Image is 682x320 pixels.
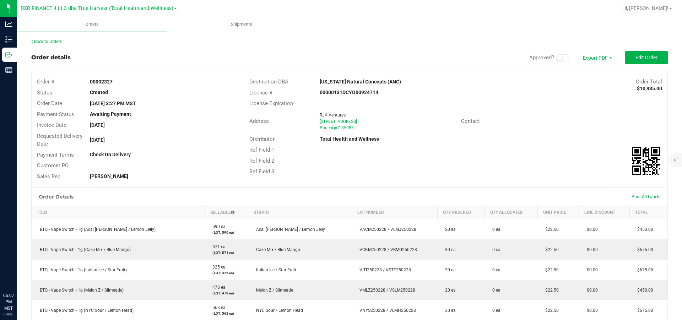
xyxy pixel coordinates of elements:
[76,21,108,28] span: Orders
[39,194,74,200] h1: Order Details
[253,247,300,252] span: Cake Mix / Blue Mango
[442,308,456,313] span: 30 ea
[209,244,226,249] span: 571 ea
[579,206,630,219] th: Line Discount
[320,90,378,95] strong: 00000131DCYO00924714
[542,227,559,232] span: $22.50
[634,267,653,272] span: $675.00
[634,247,653,252] span: $675.00
[253,288,293,293] span: Melon Z / Slimeade
[37,78,54,85] span: Order #
[37,162,69,169] span: Customer PO
[90,79,113,85] strong: 00002327
[17,17,167,32] a: Orders
[37,111,74,118] span: Payment Status
[356,308,416,313] span: VNYS250228 / VLMH250228
[253,267,296,272] span: Italian Ice / Star Fruit
[36,288,124,293] span: BTQ - Vape Switch - 1g (Melon Z / Slimeade)
[632,147,660,175] qrcode: 00002327
[320,119,357,124] span: [STREET_ADDRESS]
[209,265,226,270] span: 325 ea
[209,230,244,235] p: (LOT: 590 ea)
[249,147,274,153] span: Ref Field 1
[634,227,653,232] span: $450.00
[632,194,660,199] span: Print All Labels
[36,308,134,313] span: BTQ - Vape Switch - 1g (NYC Sour / Lemon Head)
[21,262,29,271] iframe: Resource center unread badge
[489,227,500,232] span: 0 ea
[36,267,127,272] span: BTQ - Vape Switch - 1g (Italian Ice / Star Fruit)
[622,5,669,11] span: Hi, [PERSON_NAME]!
[437,206,485,219] th: Qty Ordered
[90,137,105,143] strong: [DATE]
[632,147,660,175] img: Scan me!
[5,36,12,43] inline-svg: Inventory
[341,125,354,130] span: 85085
[36,227,156,232] span: BTQ - Vape Switch - 1g (Acai [PERSON_NAME] / Lemon Jelly)
[583,267,598,272] span: $0.00
[209,250,244,255] p: (LOT: 571 ea)
[583,227,598,232] span: $0.00
[485,206,537,219] th: Qty Allocated
[442,247,456,252] span: 30 ea
[21,5,173,11] span: DXR FINANCE 4 LLC dba True Harvest (Total Health and Wellness)
[90,90,108,95] strong: Created
[489,267,500,272] span: 0 ea
[90,111,131,117] strong: Awaiting Payment
[334,125,335,130] span: ,
[37,90,52,96] span: Status
[209,224,226,229] span: 590 ea
[3,292,14,311] p: 05:07 PM MST
[249,100,293,107] span: License Expiration
[575,51,618,64] li: Export PDF
[209,270,244,276] p: (LOT: 325 ea)
[253,227,325,232] span: Acai [PERSON_NAME] / Lemon Jelly
[249,118,269,124] span: Address
[625,51,668,64] button: Edit Order
[249,158,274,164] span: Ref Field 2
[542,308,559,313] span: $22.50
[542,247,559,252] span: $22.50
[5,66,12,74] inline-svg: Reports
[320,113,346,118] span: RJK Ventures
[635,55,657,60] span: Edit Order
[253,308,303,313] span: NYC Sour / Lemon Head
[442,227,456,232] span: 20 ea
[221,21,262,28] span: Shipments
[320,125,335,130] span: Phoenix
[442,288,456,293] span: 20 ea
[248,206,352,219] th: Strain
[7,263,28,284] iframe: Resource center
[529,54,554,61] span: Approved?
[31,53,71,62] div: Order details
[249,168,274,175] span: Ref Field 3
[205,206,248,219] th: Sellable
[542,267,559,272] span: $22.50
[36,247,131,252] span: BTQ - Vape Switch - 1g (Cake Mix / Blue Mango)
[489,247,500,252] span: 0 ea
[90,152,131,157] strong: Check On Delivery
[583,247,598,252] span: $0.00
[542,288,559,293] span: $22.50
[167,17,316,32] a: Shipments
[5,51,12,58] inline-svg: Outbound
[37,152,74,158] span: Payment Terms
[32,206,205,219] th: Item
[37,133,82,147] span: Requested Delivery Date
[90,122,105,128] strong: [DATE]
[90,101,136,106] strong: [DATE] 3:27 PM MST
[356,227,416,232] span: VACM250228 / VLMJ250228
[442,267,456,272] span: 30 ea
[637,86,662,91] strong: $10,935.00
[634,308,653,313] span: $675.00
[356,288,415,293] span: VMLZ250228 / VSLM250228
[37,100,62,107] span: Order Date
[90,173,128,179] strong: [PERSON_NAME]
[249,78,288,85] span: Destination DBA
[3,311,14,317] p: 08/20
[489,288,500,293] span: 0 ea
[209,305,226,310] span: 568 ea
[583,288,598,293] span: $0.00
[537,206,579,219] th: Unit Price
